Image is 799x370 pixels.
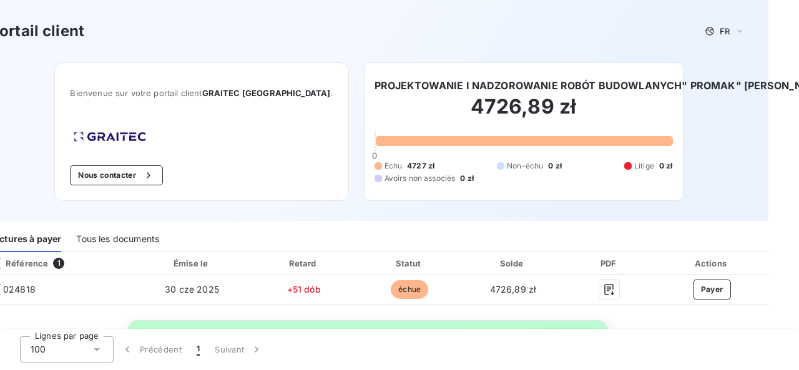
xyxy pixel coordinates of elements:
div: Solde [464,257,561,270]
div: Actions [658,257,766,270]
span: 0 zł [659,160,673,172]
span: Non-échu [507,160,543,172]
div: Tous les documents [76,226,159,252]
button: Nous contacter [70,165,162,185]
span: 024818 [3,283,36,296]
span: 4727 zł [407,160,434,172]
span: 4726,89 zł [490,284,536,295]
span: 1 [197,343,200,356]
img: Company logo [70,128,150,145]
span: 0 zł [460,173,474,184]
span: Avoirs non associés [385,173,456,184]
span: Litige [634,160,654,172]
span: 0 [372,150,377,160]
span: Bienvenue sur votre portail client . [70,88,333,98]
div: Émise le [136,257,248,270]
span: 30 cze 2025 [165,284,219,295]
span: +51 dób [287,284,321,295]
div: PDF [566,257,653,270]
span: échue [391,280,428,299]
div: Retard [253,257,355,270]
span: FR [720,26,730,36]
span: GRAITEC [GEOGRAPHIC_DATA] [202,88,331,98]
span: 100 [31,343,46,356]
span: 1 [53,258,64,269]
span: Échu [385,160,403,172]
button: Payer [693,280,732,299]
button: 1 [189,336,207,363]
span: 0 zł [548,160,562,172]
button: Précédent [114,336,189,363]
button: Suivant [207,336,270,363]
h2: 4726,89 zł [375,94,673,132]
div: Statut [360,257,459,270]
